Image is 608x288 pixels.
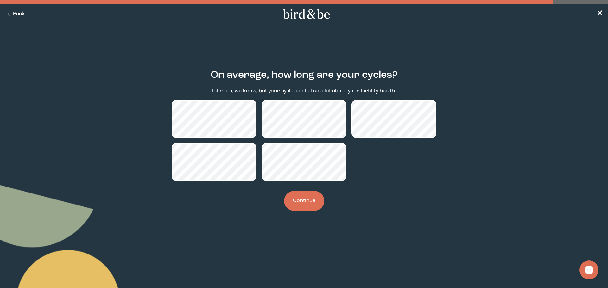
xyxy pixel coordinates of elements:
[597,9,603,20] a: ✕
[576,258,602,282] iframe: Gorgias live chat messenger
[211,68,398,83] h2: On average, how long are your cycles?
[284,191,324,211] button: Continue
[597,10,603,18] span: ✕
[5,10,25,18] button: Back Button
[212,88,396,95] p: Intimate, we know, but your cycle can tell us a lot about your fertility health.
